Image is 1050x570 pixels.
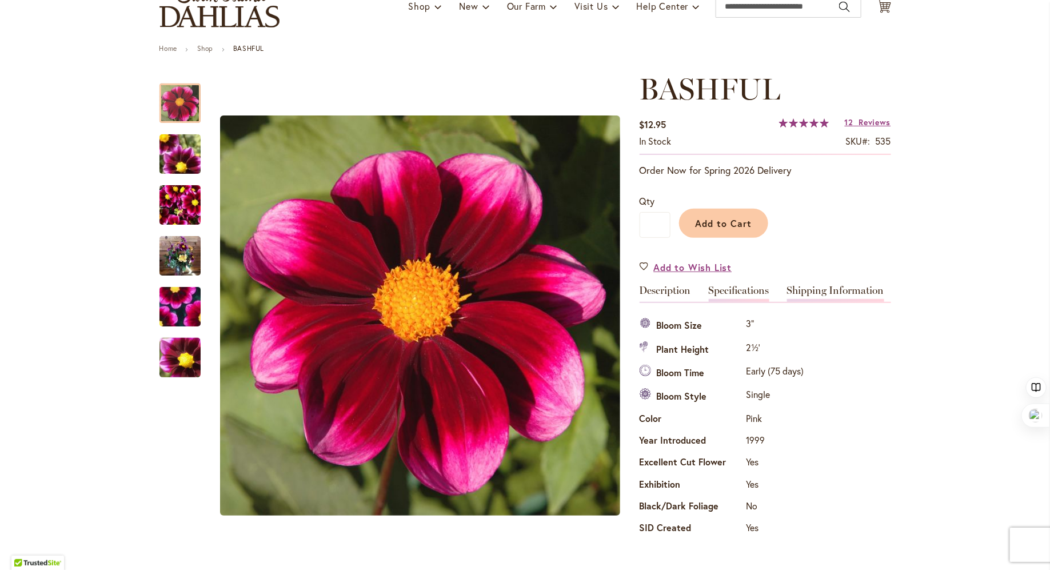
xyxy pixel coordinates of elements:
th: Exhibition [640,475,744,496]
th: Bloom Time [640,362,744,385]
th: Bloom Style [640,385,744,409]
th: Bloom Size [640,314,744,338]
th: Color [640,409,744,431]
div: Availability [640,135,672,148]
td: Yes [744,453,807,475]
a: Shipping Information [787,285,884,302]
span: Reviews [859,117,891,127]
strong: BASHFUL [233,44,264,53]
td: Pink [744,409,807,431]
td: Yes [744,475,807,496]
td: 3" [744,314,807,338]
th: Excellent Cut Flower [640,453,744,475]
img: BASHFUL [159,229,201,284]
td: No [744,497,807,519]
a: Description [640,285,691,302]
a: Home [159,44,177,53]
a: Shop [197,44,213,53]
th: Plant Height [640,338,744,361]
div: BASHFUL [159,72,212,123]
span: Add to Wish List [654,261,732,274]
td: 2½' [744,338,807,361]
div: BASHFULBASHFULBASHFUL [212,72,628,560]
th: Year Introduced [640,431,744,453]
span: Add to Cart [695,217,752,229]
div: BASHFUL [159,225,212,276]
img: BASHFUL [139,269,221,345]
img: BASHFUL [159,178,201,233]
span: 12 [845,117,853,127]
div: Detailed Product Info [640,285,891,540]
span: Qty [640,195,655,207]
a: Add to Wish List [640,261,732,274]
div: BASHFUL [159,123,212,174]
p: Order Now for Spring 2026 Delivery [640,164,891,177]
th: SID Created [640,519,744,540]
img: BASHFUL [139,123,221,185]
td: 1999 [744,431,807,453]
button: Add to Cart [679,209,768,238]
div: Product Images [212,72,681,560]
span: In stock [640,135,672,147]
div: BASHFUL [159,326,201,377]
a: Specifications [709,285,769,302]
img: BASHFUL [159,337,201,378]
div: BASHFUL [212,72,628,560]
td: Single [744,385,807,409]
div: 535 [876,135,891,148]
a: 12 Reviews [845,117,891,127]
strong: SKU [846,135,871,147]
td: Yes [744,519,807,540]
img: BASHFUL [220,115,620,516]
span: $12.95 [640,118,666,130]
div: BASHFUL [159,276,212,326]
th: Black/Dark Foliage [640,497,744,519]
div: 99% [779,118,829,127]
iframe: Launch Accessibility Center [9,529,41,561]
div: BASHFUL [159,174,212,225]
span: BASHFUL [640,71,781,107]
td: Early (75 days) [744,362,807,385]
